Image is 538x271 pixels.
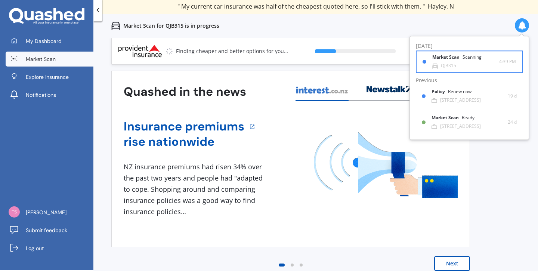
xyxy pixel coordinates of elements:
span: Notifications [26,91,56,99]
span: Explore insurance [26,73,69,81]
span: [PERSON_NAME] [26,209,67,216]
div: Scanning [463,55,482,60]
img: d33780455c9318c28567adf59b5974e4 [9,206,20,218]
a: Log out [6,241,93,256]
span: Submit feedback [26,227,67,234]
p: Market Scan for QJB315 is in progress [123,22,219,30]
a: Insurance premiums [124,119,244,134]
a: My Dashboard [6,34,93,49]
a: Explore insurance [6,70,93,84]
img: Logo_7 [118,45,163,58]
div: [STREET_ADDRESS] [440,124,481,129]
span: Log out [26,244,44,252]
div: [DATE] [416,42,523,50]
b: Market Scan [432,116,462,121]
a: Market Scan [6,52,93,67]
img: media image [314,132,458,198]
span: Market Scan [26,55,56,63]
span: 24 d [508,118,517,126]
a: Notifications [6,87,93,102]
b: Policy [432,89,448,95]
div: [STREET_ADDRESS] [440,98,481,103]
h3: Quashed in the news [124,84,246,99]
b: Market Scan [432,55,463,60]
img: car.f15378c7a67c060ca3f3.svg [111,21,120,30]
div: Ready [462,116,474,121]
div: QJB315 [441,63,456,68]
a: rise nationwide [124,134,244,150]
span: My Dashboard [26,37,62,45]
div: NZ insurance premiums had risen 34% over the past two years and people had "adapted to cope. Shop... [124,161,266,217]
div: Previous [416,77,523,85]
span: 19 d [508,92,517,100]
a: [PERSON_NAME] [6,205,93,220]
div: Renew now [448,89,471,95]
button: Next [434,256,470,271]
span: 4:39 PM [499,58,516,65]
a: Submit feedback [6,223,93,238]
p: Finding cheaper and better options for you... [176,47,288,55]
